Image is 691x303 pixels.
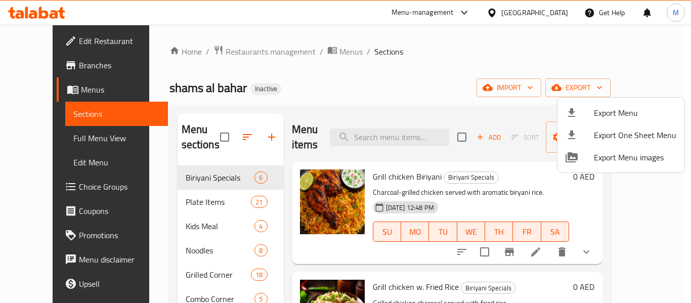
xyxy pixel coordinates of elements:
span: Export Menu images [594,151,676,163]
li: Export menu items [557,102,684,124]
span: Export One Sheet Menu [594,129,676,141]
li: Export one sheet menu items [557,124,684,146]
li: Export Menu images [557,146,684,168]
span: Export Menu [594,107,676,119]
